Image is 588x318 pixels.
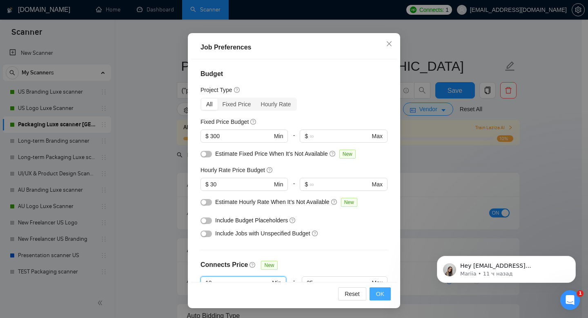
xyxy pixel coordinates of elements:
[200,117,249,126] h5: Fixed Price Budget
[200,166,265,175] h5: Hourly Rate Price Budget
[577,290,584,297] span: 1
[205,132,209,141] span: $
[261,261,277,270] span: New
[372,180,383,189] span: Max
[205,180,209,189] span: $
[36,24,138,144] span: Hey [EMAIL_ADDRESS][DOMAIN_NAME], Looks like your Upwork agency MADE. Brand Development Studio ra...
[341,198,357,207] span: New
[215,217,288,224] span: Include Budget Placeholders
[274,180,283,189] span: Min
[210,132,272,141] input: 0
[310,132,370,141] input: ∞
[256,99,296,110] div: Hourly Rate
[312,230,318,237] span: question-circle
[36,31,141,39] p: Message from Mariia, sent 11 ч назад
[218,99,256,110] div: Fixed Price
[272,278,281,287] span: Min
[310,180,370,189] input: ∞
[331,199,338,205] span: question-circle
[378,33,400,55] button: Close
[338,287,366,300] button: Reset
[210,180,272,189] input: 0
[234,87,241,93] span: question-circle
[200,69,388,79] h4: Budget
[249,262,256,268] span: question-circle
[290,217,296,224] span: question-circle
[267,167,273,173] span: question-circle
[307,278,370,287] input: Any Max Price
[215,230,310,237] span: Include Jobs with Unspecified Budget
[376,289,384,298] span: OK
[330,150,336,157] span: question-circle
[200,43,388,52] div: Job Preferences
[205,278,270,287] input: Any Min Price
[288,130,300,149] div: -
[345,289,360,298] span: Reset
[305,180,308,189] span: $
[370,287,391,300] button: OK
[339,150,356,159] span: New
[372,278,383,287] span: Max
[288,178,300,197] div: -
[215,199,330,205] span: Estimate Hourly Rate When It’s Not Available
[201,99,218,110] div: All
[425,239,588,296] iframe: Intercom notifications сообщение
[372,132,383,141] span: Max
[215,150,328,157] span: Estimate Fixed Price When It’s Not Available
[200,85,232,94] h5: Project Type
[250,119,257,125] span: question-circle
[305,132,308,141] span: $
[200,260,248,270] h4: Connects Price
[386,40,392,47] span: close
[560,290,580,310] iframe: Intercom live chat
[274,132,283,141] span: Min
[286,276,302,299] div: -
